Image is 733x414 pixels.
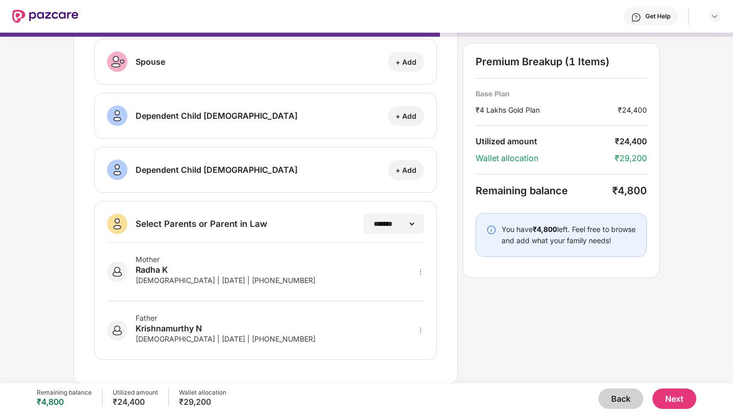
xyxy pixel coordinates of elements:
div: Radha K [136,264,316,276]
div: Wallet allocation [476,153,615,164]
img: svg+xml;base64,PHN2ZyB3aWR0aD0iNDAiIGhlaWdodD0iNDAiIHZpZXdCb3g9IjAgMCA0MCA0MCIgZmlsbD0ibm9uZSIgeG... [107,320,127,341]
div: Base Plan [476,89,647,98]
img: New Pazcare Logo [12,10,78,23]
div: Dependent Child [DEMOGRAPHIC_DATA] [136,164,298,176]
b: ₹4,800 [533,225,557,234]
button: Back [598,389,643,409]
div: Remaining balance [476,185,612,197]
div: Utilized amount [113,389,158,397]
img: svg+xml;base64,PHN2ZyB3aWR0aD0iNDAiIGhlaWdodD0iNDAiIHZpZXdCb3g9IjAgMCA0MCA0MCIgZmlsbD0ibm9uZSIgeG... [107,160,127,180]
div: Mother [136,255,316,264]
img: svg+xml;base64,PHN2ZyB3aWR0aD0iNDAiIGhlaWdodD0iNDAiIHZpZXdCb3g9IjAgMCA0MCA0MCIgZmlsbD0ibm9uZSIgeG... [107,51,127,72]
button: Next [652,389,696,409]
div: + Add [396,111,416,121]
div: ₹29,200 [615,153,647,164]
div: ₹4 Lakhs Gold Plan [476,105,618,115]
div: ₹4,800 [612,185,647,197]
div: Wallet allocation [179,389,226,397]
div: Krishnamurthy N [136,322,316,334]
div: Spouse [136,56,165,68]
div: Get Help [645,12,670,20]
img: svg+xml;base64,PHN2ZyB3aWR0aD0iNDAiIGhlaWdodD0iNDAiIHZpZXdCb3g9IjAgMCA0MCA0MCIgZmlsbD0ibm9uZSIgeG... [107,106,127,126]
div: You have left. Feel free to browse and add what your family needs! [502,224,636,246]
div: + Add [396,57,416,67]
div: Premium Breakup (1 Items) [476,56,647,68]
div: Select Parents or Parent in Law [136,218,267,229]
div: [DEMOGRAPHIC_DATA] | [DATE] | [PHONE_NUMBER] [136,334,316,343]
div: Dependent Child [DEMOGRAPHIC_DATA] [136,110,298,122]
span: more [417,327,424,334]
img: svg+xml;base64,PHN2ZyBpZD0iSGVscC0zMngzMiIgeG1sbnM9Imh0dHA6Ly93d3cudzMub3JnLzIwMDAvc3ZnIiB3aWR0aD... [631,12,641,22]
div: Utilized amount [476,136,615,147]
div: ₹24,400 [618,105,647,115]
img: svg+xml;base64,PHN2ZyBpZD0iSW5mby0yMHgyMCIgeG1sbnM9Imh0dHA6Ly93d3cudzMub3JnLzIwMDAvc3ZnIiB3aWR0aD... [486,225,496,235]
img: svg+xml;base64,PHN2ZyB3aWR0aD0iNDAiIGhlaWdodD0iNDAiIHZpZXdCb3g9IjAgMCA0MCA0MCIgZmlsbD0ibm9uZSIgeG... [107,214,127,234]
img: svg+xml;base64,PHN2ZyBpZD0iRHJvcGRvd24tMzJ4MzIiIHhtbG5zPSJodHRwOi8vd3d3LnczLm9yZy8yMDAwL3N2ZyIgd2... [711,12,719,20]
div: + Add [396,165,416,175]
div: [DEMOGRAPHIC_DATA] | [DATE] | [PHONE_NUMBER] [136,276,316,284]
span: more [417,268,424,275]
div: ₹29,200 [179,397,226,407]
div: Father [136,314,316,322]
img: svg+xml;base64,PHN2ZyB3aWR0aD0iNDAiIGhlaWdodD0iNDAiIHZpZXdCb3g9IjAgMCA0MCA0MCIgZmlsbD0ibm9uZSIgeG... [107,262,127,282]
div: Remaining balance [37,389,92,397]
div: ₹24,400 [615,136,647,147]
div: ₹24,400 [113,397,158,407]
div: ₹4,800 [37,397,92,407]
